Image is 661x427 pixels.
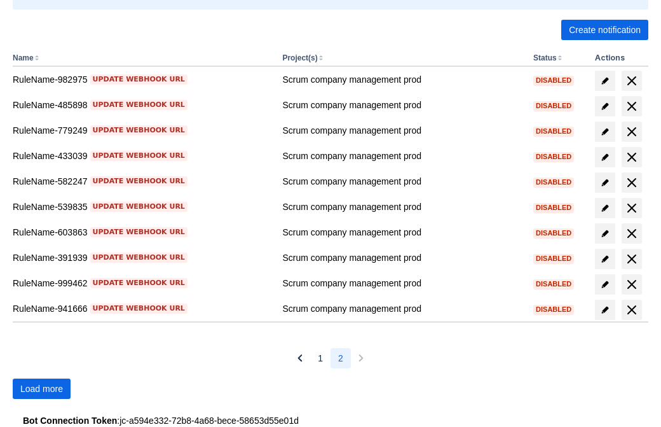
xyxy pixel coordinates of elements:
span: Update webhook URL [93,202,185,212]
span: delete [624,175,639,190]
span: Update webhook URL [93,74,185,85]
span: delete [624,99,639,114]
strong: Bot Connection Token [23,416,117,426]
span: delete [624,277,639,292]
span: Disabled [533,153,574,160]
span: delete [624,200,639,216]
button: Previous [290,348,310,368]
div: Scrum company management prod [282,73,523,86]
span: edit [600,152,610,162]
span: edit [600,254,610,264]
div: RuleName-539835 [13,200,272,213]
span: Update webhook URL [93,278,185,288]
div: Scrum company management prod [282,226,523,239]
div: RuleName-433039 [13,150,272,162]
div: Scrum company management prod [282,99,523,111]
span: edit [600,203,610,213]
div: RuleName-999462 [13,277,272,290]
button: Status [533,53,557,62]
span: Disabled [533,204,574,211]
span: Update webhook URL [93,227,185,237]
div: RuleName-779249 [13,124,272,137]
span: Disabled [533,230,574,237]
div: : jc-a594e332-72b8-4a68-bece-58653d55e01d [23,414,638,427]
span: edit [600,228,610,239]
span: Disabled [533,255,574,262]
div: Scrum company management prod [282,200,523,213]
div: RuleName-982975 [13,73,272,86]
span: Disabled [533,281,574,288]
div: Scrum company management prod [282,150,523,162]
span: edit [600,101,610,111]
span: Disabled [533,128,574,135]
div: Scrum company management prod [282,175,523,188]
span: Disabled [533,77,574,84]
button: Next [351,348,371,368]
div: Scrum company management prod [282,251,523,264]
span: delete [624,124,639,139]
span: delete [624,302,639,318]
span: Create notification [569,20,641,40]
span: 1 [318,348,323,368]
span: delete [624,150,639,165]
span: delete [624,226,639,241]
span: Update webhook URL [93,125,185,136]
span: Update webhook URL [93,176,185,186]
span: delete [624,73,639,88]
span: Disabled [533,179,574,186]
span: Update webhook URL [93,151,185,161]
span: Update webhook URL [93,100,185,110]
button: Load more [13,379,71,399]
span: edit [600,76,610,86]
nav: Pagination [290,348,371,368]
button: Name [13,53,34,62]
div: RuleName-603863 [13,226,272,239]
span: Disabled [533,306,574,313]
span: edit [600,279,610,290]
button: Project(s) [282,53,317,62]
span: 2 [338,348,343,368]
button: Page 2 [330,348,351,368]
th: Actions [590,50,648,67]
span: edit [600,178,610,188]
span: edit [600,305,610,315]
span: delete [624,251,639,267]
span: Update webhook URL [93,304,185,314]
span: Load more [20,379,63,399]
div: Scrum company management prod [282,277,523,290]
div: Scrum company management prod [282,124,523,137]
span: Disabled [533,102,574,109]
div: RuleName-485898 [13,99,272,111]
div: RuleName-391939 [13,251,272,264]
button: Page 1 [310,348,330,368]
span: Update webhook URL [93,253,185,263]
span: edit [600,127,610,137]
div: RuleName-941666 [13,302,272,315]
div: RuleName-582247 [13,175,272,188]
div: Scrum company management prod [282,302,523,315]
button: Create notification [561,20,648,40]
